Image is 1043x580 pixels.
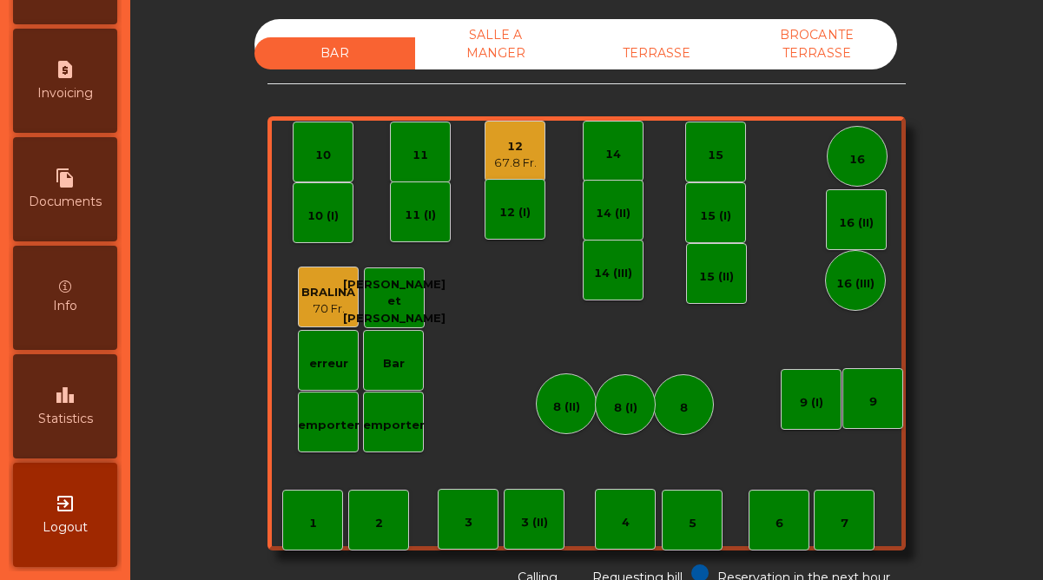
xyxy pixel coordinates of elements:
[521,514,548,531] div: 3 (II)
[55,59,76,80] i: request_page
[553,399,580,416] div: 8 (II)
[800,394,823,412] div: 9 (I)
[708,147,723,164] div: 15
[309,515,317,532] div: 1
[736,19,897,69] div: BROCANTE TERRASSE
[307,208,339,225] div: 10 (I)
[315,147,331,164] div: 10
[494,155,537,172] div: 67.8 Fr.
[375,515,383,532] div: 2
[301,300,355,318] div: 70 Fr.
[301,284,355,301] div: BRALINA
[499,204,531,221] div: 12 (I)
[494,138,537,155] div: 12
[53,297,77,315] span: Info
[37,84,93,102] span: Invoicing
[689,515,696,532] div: 5
[849,151,865,168] div: 16
[383,355,405,372] div: Bar
[363,417,425,434] div: emporter
[605,146,621,163] div: 14
[55,493,76,514] i: exit_to_app
[298,417,360,434] div: emporter
[839,214,874,232] div: 16 (II)
[405,207,436,224] div: 11 (I)
[254,37,415,69] div: BAR
[55,168,76,188] i: file_copy
[415,19,576,69] div: SALLE A MANGER
[29,193,102,211] span: Documents
[836,275,875,293] div: 16 (III)
[309,355,348,372] div: erreur
[596,205,630,222] div: 14 (II)
[594,265,632,282] div: 14 (III)
[700,208,731,225] div: 15 (I)
[413,147,428,164] div: 11
[465,514,472,531] div: 3
[622,514,630,531] div: 4
[680,399,688,417] div: 8
[38,410,93,428] span: Statistics
[841,515,848,532] div: 7
[776,515,783,532] div: 6
[55,385,76,405] i: leaderboard
[43,518,88,537] span: Logout
[869,393,877,411] div: 9
[576,37,736,69] div: TERRASSE
[699,268,734,286] div: 15 (II)
[343,276,446,327] div: [PERSON_NAME] et [PERSON_NAME]
[614,399,637,417] div: 8 (I)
